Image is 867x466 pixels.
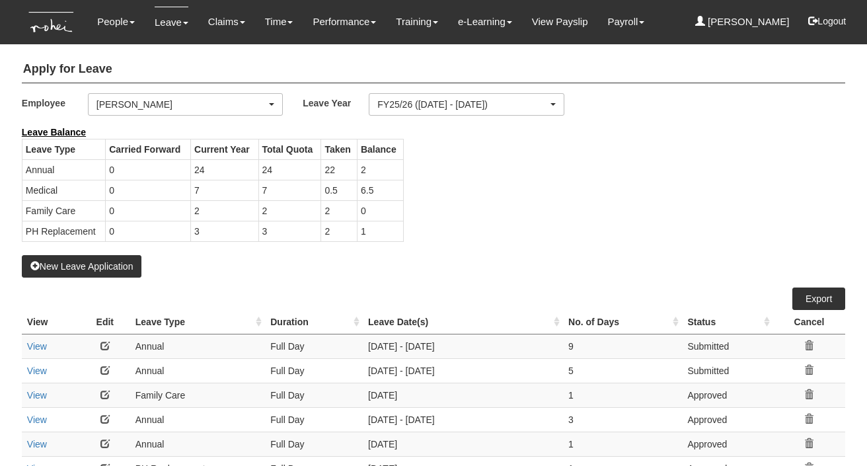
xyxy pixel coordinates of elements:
td: 6.5 [357,180,403,200]
a: Time [265,7,293,37]
td: 1 [563,432,682,456]
th: Taken [321,139,358,159]
td: Medical [22,180,105,200]
b: Leave Balance [22,127,86,137]
td: 9 [563,334,682,358]
td: 24 [258,159,321,180]
td: 5 [563,358,682,383]
th: Cancel [773,310,845,334]
td: 22 [321,159,358,180]
td: 7 [191,180,259,200]
td: Submitted [682,358,773,383]
td: 2 [258,200,321,221]
th: Edit [80,310,130,334]
td: 0.5 [321,180,358,200]
h4: Apply for Leave [22,56,845,83]
td: Full Day [265,383,363,407]
td: Annual [130,358,265,383]
th: Duration : activate to sort column ascending [265,310,363,334]
td: Approved [682,432,773,456]
label: Employee [22,93,88,112]
a: Leave [155,7,188,38]
td: Family Care [22,200,105,221]
th: Balance [357,139,403,159]
td: 2 [191,200,259,221]
td: PH Replacement [22,221,105,241]
td: 3 [563,407,682,432]
td: 0 [106,159,191,180]
a: [PERSON_NAME] [695,7,790,37]
button: FY25/26 ([DATE] - [DATE]) [369,93,564,116]
a: Payroll [607,7,644,37]
th: Leave Type : activate to sort column ascending [130,310,265,334]
th: No. of Days : activate to sort column ascending [563,310,682,334]
a: e-Learning [458,7,512,37]
div: [PERSON_NAME] [96,98,266,111]
td: 0 [106,200,191,221]
th: Current Year [191,139,259,159]
td: 0 [106,221,191,241]
td: [DATE] [363,383,563,407]
td: [DATE] - [DATE] [363,358,563,383]
td: [DATE] - [DATE] [363,334,563,358]
td: Annual [130,334,265,358]
a: View [27,341,47,352]
td: Full Day [265,358,363,383]
td: Submitted [682,334,773,358]
td: Annual [130,407,265,432]
a: View [27,390,47,401]
td: Full Day [265,407,363,432]
a: Claims [208,7,245,37]
td: Family Care [130,383,265,407]
td: [DATE] - [DATE] [363,407,563,432]
td: 0 [357,200,403,221]
div: FY25/26 ([DATE] - [DATE]) [377,98,547,111]
th: View [22,310,80,334]
th: Leave Date(s) : activate to sort column ascending [363,310,563,334]
th: Total Quota [258,139,321,159]
a: Export [792,288,845,310]
td: 7 [258,180,321,200]
button: New Leave Application [22,255,142,278]
td: 2 [321,221,358,241]
a: View [27,366,47,376]
td: 3 [191,221,259,241]
a: Performance [313,7,376,37]
button: Logout [799,5,855,37]
td: 1 [357,221,403,241]
button: [PERSON_NAME] [88,93,283,116]
td: 3 [258,221,321,241]
td: 1 [563,383,682,407]
a: Training [396,7,438,37]
a: People [97,7,135,37]
th: Carried Forward [106,139,191,159]
td: 2 [357,159,403,180]
label: Leave Year [303,93,369,112]
td: Full Day [265,334,363,358]
a: View [27,439,47,449]
td: Annual [22,159,105,180]
td: [DATE] [363,432,563,456]
td: 0 [106,180,191,200]
a: View Payslip [532,7,588,37]
td: Approved [682,407,773,432]
td: 2 [321,200,358,221]
th: Leave Type [22,139,105,159]
td: Annual [130,432,265,456]
a: View [27,414,47,425]
th: Status : activate to sort column ascending [682,310,773,334]
td: Full Day [265,432,363,456]
td: Approved [682,383,773,407]
td: 24 [191,159,259,180]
